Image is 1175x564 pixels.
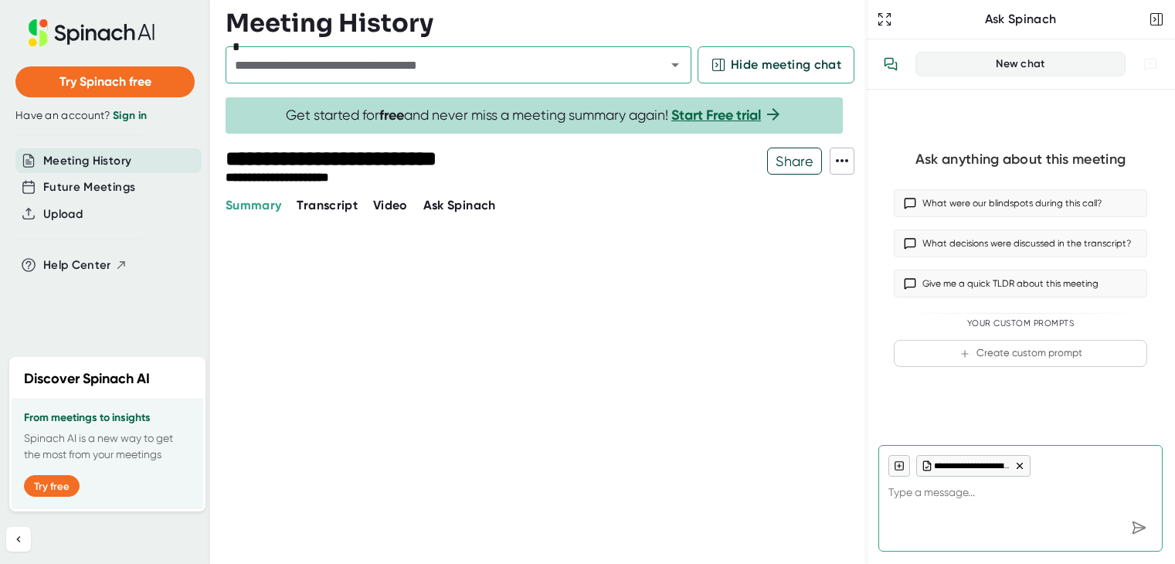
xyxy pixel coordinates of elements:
button: Meeting History [43,152,131,170]
button: Share [767,148,822,175]
h3: Meeting History [226,8,433,38]
span: Ask Spinach [423,198,496,212]
span: Transcript [297,198,358,212]
a: Sign in [113,109,147,122]
button: Hide meeting chat [698,46,854,83]
button: Give me a quick TLDR about this meeting [894,270,1147,297]
span: Video [373,198,408,212]
b: free [379,107,404,124]
div: Ask anything about this meeting [915,151,1126,168]
button: Create custom prompt [894,340,1147,367]
div: Your Custom Prompts [894,318,1147,329]
button: Collapse sidebar [6,527,31,552]
button: Summary [226,196,281,215]
p: Spinach AI is a new way to get the most from your meetings [24,430,191,463]
span: Help Center [43,257,111,274]
h3: From meetings to insights [24,412,191,424]
span: Hide meeting chat [731,56,841,74]
div: Ask Spinach [895,12,1146,27]
span: Share [768,148,821,175]
button: Try Spinach free [15,66,195,97]
button: What were our blindspots during this call? [894,189,1147,217]
div: Send message [1125,514,1153,542]
button: View conversation history [875,49,906,80]
span: Try Spinach free [59,74,151,89]
button: What decisions were discussed in the transcript? [894,229,1147,257]
button: Close conversation sidebar [1146,8,1167,30]
button: Try free [24,475,80,497]
button: Video [373,196,408,215]
span: Get started for and never miss a meeting summary again! [286,107,783,124]
a: Start Free trial [671,107,761,124]
button: Future Meetings [43,178,135,196]
div: Have an account? [15,109,195,123]
h2: Discover Spinach AI [24,369,150,389]
button: Expand to Ask Spinach page [874,8,895,30]
button: Open [664,54,686,76]
button: Ask Spinach [423,196,496,215]
span: Summary [226,198,281,212]
button: Transcript [297,196,358,215]
button: Help Center [43,257,127,274]
button: Upload [43,206,83,223]
div: New chat [925,57,1116,71]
